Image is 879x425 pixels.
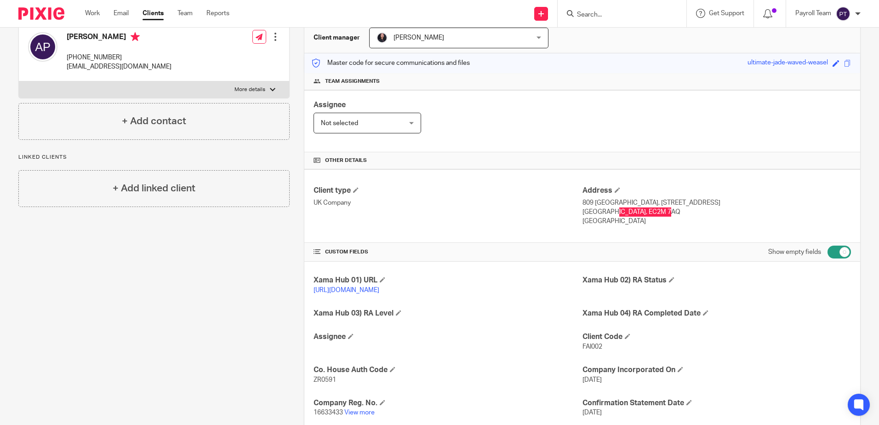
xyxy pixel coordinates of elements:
[582,207,851,217] p: [GEOGRAPHIC_DATA], EC2M 7AQ
[394,34,444,41] span: [PERSON_NAME]
[314,309,582,318] h4: Xama Hub 03) RA Level
[314,365,582,375] h4: Co. House Auth Code
[18,7,64,20] img: Pixie
[582,377,602,383] span: [DATE]
[582,276,851,285] h4: Xama Hub 02) RA Status
[344,409,375,416] a: View more
[582,186,851,195] h4: Address
[143,9,164,18] a: Clients
[582,409,602,416] span: [DATE]
[314,332,582,342] h4: Assignee
[234,86,265,93] p: More details
[582,344,602,350] span: FAI002
[582,217,851,226] p: [GEOGRAPHIC_DATA]
[795,9,831,18] p: Payroll Team
[582,365,851,375] h4: Company Incorporated On
[314,276,582,285] h4: Xama Hub 01) URL
[314,248,582,256] h4: CUSTOM FIELDS
[206,9,229,18] a: Reports
[67,53,171,62] p: [PHONE_NUMBER]
[314,398,582,408] h4: Company Reg. No.
[314,198,582,207] p: UK Company
[582,398,851,408] h4: Confirmation Statement Date
[325,157,367,164] span: Other details
[709,10,744,17] span: Get Support
[122,114,186,128] h4: + Add contact
[582,332,851,342] h4: Client Code
[314,287,379,293] a: [URL][DOMAIN_NAME]
[85,9,100,18] a: Work
[113,181,195,195] h4: + Add linked client
[311,58,470,68] p: Master code for secure communications and files
[582,198,851,207] p: 809 [GEOGRAPHIC_DATA], [STREET_ADDRESS]
[377,32,388,43] img: MicrosoftTeams-image.jfif
[748,58,828,69] div: ultimate-jade-waved-weasel
[67,32,171,44] h4: [PERSON_NAME]
[836,6,850,21] img: svg%3E
[28,32,57,62] img: svg%3E
[18,154,290,161] p: Linked clients
[67,62,171,71] p: [EMAIL_ADDRESS][DOMAIN_NAME]
[177,9,193,18] a: Team
[131,32,140,41] i: Primary
[114,9,129,18] a: Email
[314,409,343,416] span: 16633433
[314,186,582,195] h4: Client type
[768,247,821,257] label: Show empty fields
[314,33,360,42] h3: Client manager
[582,309,851,318] h4: Xama Hub 04) RA Completed Date
[325,78,380,85] span: Team assignments
[576,11,659,19] input: Search
[314,377,336,383] span: ZR0591
[321,120,358,126] span: Not selected
[314,101,346,109] span: Assignee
